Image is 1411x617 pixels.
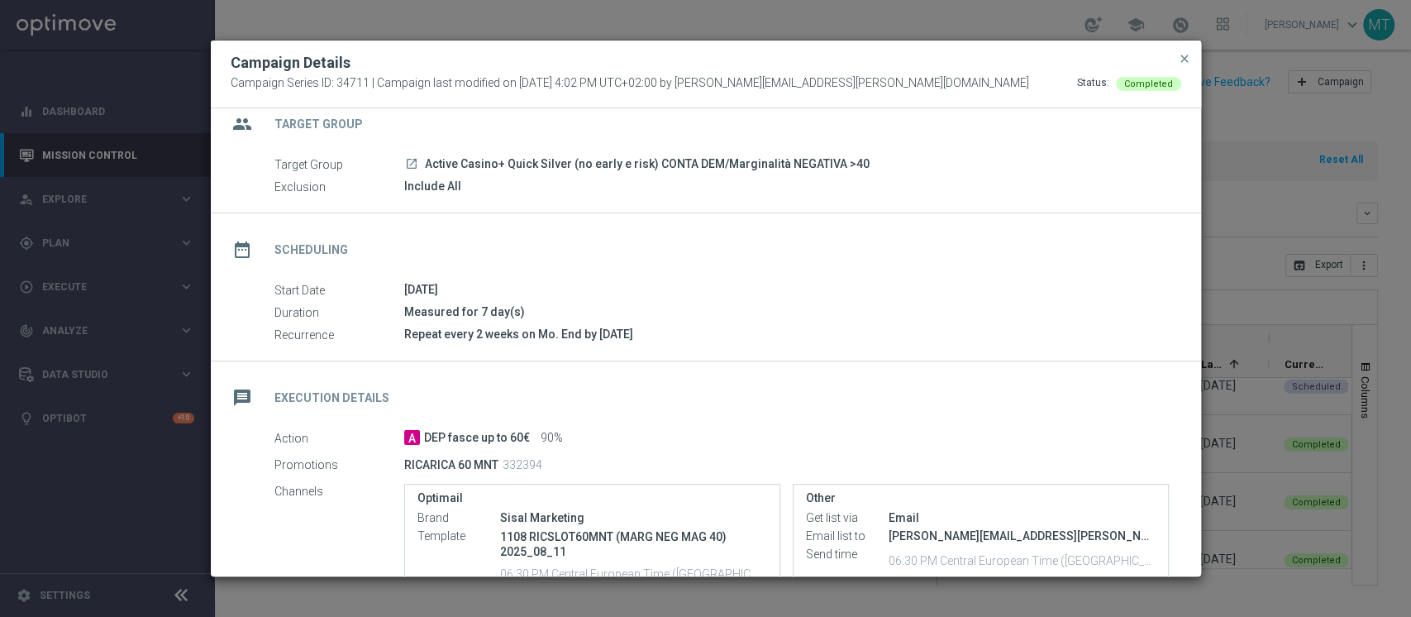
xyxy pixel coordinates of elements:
[274,117,363,132] h2: Target Group
[404,457,498,472] p: RICARICA 60 MNT
[274,390,389,406] h2: Execution Details
[404,157,419,172] a: launch
[425,157,870,172] span: Active Casino+ Quick Silver (no early e risk) CONTA DEM/Marginalità NEGATIVA >40
[500,529,767,559] p: 1108 RICSLOT60MNT (MARG NEG MAG 40) 2025_08_11
[500,565,767,581] p: 06:30 PM Central European Time ([GEOGRAPHIC_DATA]) (UTC +02:00)
[274,305,404,320] label: Duration
[889,528,1156,544] div: [PERSON_NAME][EMAIL_ADDRESS][PERSON_NAME][DOMAIN_NAME], [PERSON_NAME][DOMAIN_NAME][EMAIL_ADDRESS]...
[503,457,542,472] p: 332394
[806,511,889,526] label: Get list via
[227,109,257,139] i: group
[274,328,404,342] label: Recurrence
[405,157,418,170] i: launch
[274,242,348,258] h2: Scheduling
[274,484,404,499] label: Channels
[1124,79,1173,89] span: Completed
[500,509,767,526] div: Sisal Marketing
[404,178,1169,194] div: Include All
[889,552,1156,568] p: 06:30 PM Central European Time ([GEOGRAPHIC_DATA]) (UTC +02:00)
[404,281,1169,298] div: [DATE]
[274,157,404,172] label: Target Group
[274,457,404,472] label: Promotions
[1077,76,1109,91] div: Status:
[227,235,257,265] i: date_range
[274,431,404,446] label: Action
[231,76,1029,91] span: Campaign Series ID: 34711 | Campaign last modified on [DATE] 4:02 PM UTC+02:00 by [PERSON_NAME][E...
[424,431,530,446] span: DEP fasce up to 60€
[541,431,563,446] span: 90%
[404,326,1169,342] div: Repeat every 2 weeks on Mo. End by [DATE]
[227,383,257,413] i: message
[417,529,500,544] label: Template
[231,53,350,73] h2: Campaign Details
[1178,52,1191,65] span: close
[806,529,889,544] label: Email list to
[274,179,404,194] label: Exclusion
[1116,76,1181,89] colored-tag: Completed
[889,509,1156,526] div: Email
[417,511,500,526] label: Brand
[806,491,1156,505] label: Other
[404,304,1169,320] div: Measured for 7 day(s)
[417,491,767,505] label: Optimail
[274,283,404,298] label: Start Date
[806,548,889,562] label: Send time
[404,430,420,445] span: A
